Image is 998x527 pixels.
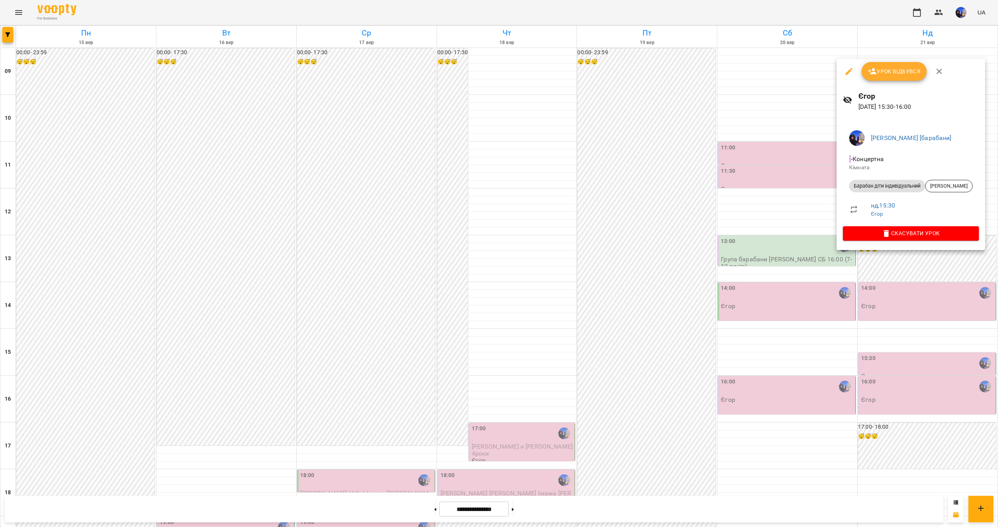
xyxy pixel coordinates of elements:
[858,102,979,112] p: [DATE] 15:30 - 16:00
[871,202,895,209] a: нд , 15:30
[862,62,927,81] button: Урок відбувся
[871,134,952,142] a: [PERSON_NAME] [барабани]
[849,130,865,146] img: 697e48797de441964643b5c5372ef29d.jpg
[858,90,979,102] h6: Єгор
[871,211,883,217] a: Єгор
[849,183,925,190] span: Барабан діти індивідуальний
[849,155,886,163] span: - Концертна
[925,183,972,190] span: [PERSON_NAME]
[843,226,979,240] button: Скасувати Урок
[925,180,973,192] div: [PERSON_NAME]
[868,67,921,76] span: Урок відбувся
[849,164,973,172] p: Кімната
[849,229,973,238] span: Скасувати Урок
